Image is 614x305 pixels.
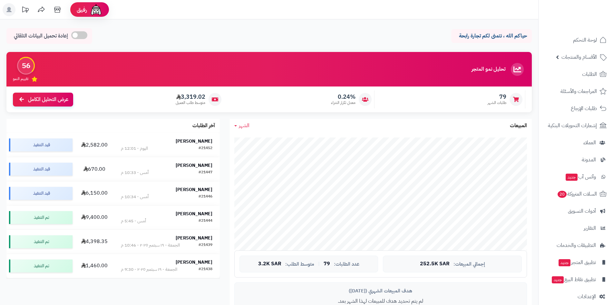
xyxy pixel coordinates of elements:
div: قيد التنفيذ [9,163,73,176]
div: أمس - 5:45 م [121,218,146,224]
h3: تحليل نمو المتجر [472,66,505,72]
p: لم يتم تحديد هدف للمبيعات لهذا الشهر بعد. [239,298,522,305]
span: 20 [558,191,567,198]
div: تم التنفيذ [9,211,73,224]
div: تم التنفيذ [9,235,73,248]
span: التطبيقات والخدمات [557,241,596,250]
td: 1,460.00 [75,254,113,278]
a: التقارير [542,220,610,236]
td: 670.00 [75,157,113,181]
a: الشهر [234,122,249,129]
span: الأقسام والمنتجات [561,53,597,62]
span: 79 [324,261,330,267]
div: #21439 [199,242,212,249]
span: لوحة التحكم [573,36,597,45]
a: الطلبات [542,66,610,82]
p: حياكم الله ، نتمنى لكم تجارة رابحة [456,32,527,40]
a: السلات المتروكة20 [542,186,610,202]
span: الشهر [239,122,249,129]
a: أدوات التسويق [542,203,610,219]
a: المراجعات والأسئلة [542,84,610,99]
span: أدوات التسويق [568,207,596,216]
h3: المبيعات [510,123,527,129]
span: إعادة تحميل البيانات التلقائي [14,32,68,40]
span: المدونة [582,155,596,164]
span: طلبات الشهر [488,100,506,106]
img: ai-face.png [90,3,102,16]
strong: [PERSON_NAME] [176,186,212,193]
span: متوسط طلب العميل [176,100,205,106]
div: أمس - 10:33 م [121,169,149,176]
span: عرض التحليل الكامل [28,96,68,103]
span: 252.5K SAR [420,261,450,267]
span: الطلبات [582,70,597,79]
strong: [PERSON_NAME] [176,235,212,241]
span: السلات المتروكة [557,189,597,198]
span: 3,319.02 [176,93,205,100]
a: وآتس آبجديد [542,169,610,185]
img: logo-2.png [570,17,608,31]
td: 4,398.35 [75,230,113,254]
div: تم التنفيذ [9,259,73,272]
span: جديد [559,259,570,266]
a: تطبيق نقاط البيعجديد [542,272,610,287]
strong: [PERSON_NAME] [176,162,212,169]
span: جديد [552,276,564,283]
div: #21447 [199,169,212,176]
a: المدونة [542,152,610,168]
strong: [PERSON_NAME] [176,259,212,266]
span: 79 [488,93,506,100]
strong: [PERSON_NAME] [176,210,212,217]
span: تطبيق نقاط البيع [551,275,596,284]
div: قيد التنفيذ [9,187,73,200]
span: طلبات الإرجاع [571,104,597,113]
span: 3.2K SAR [258,261,281,267]
div: #21438 [199,266,212,273]
span: الإعدادات [578,292,596,301]
span: إجمالي المبيعات: [453,261,485,267]
div: الجمعة - ١٩ سبتمبر ٢٠٢٥ - 9:30 م [121,266,177,273]
span: | [318,261,320,266]
a: الإعدادات [542,289,610,304]
td: 6,150.00 [75,181,113,205]
div: اليوم - 12:01 م [121,145,148,152]
span: إشعارات التحويلات البنكية [548,121,597,130]
span: عدد الطلبات: [334,261,359,267]
span: العملاء [583,138,596,147]
strong: [PERSON_NAME] [176,138,212,145]
span: تطبيق المتجر [558,258,596,267]
a: العملاء [542,135,610,150]
td: 2,582.00 [75,133,113,157]
div: #21444 [199,218,212,224]
a: إشعارات التحويلات البنكية [542,118,610,133]
td: 9,400.00 [75,206,113,229]
span: تقييم النمو [13,76,28,82]
span: جديد [566,174,578,181]
h3: آخر الطلبات [192,123,215,129]
span: وآتس آب [565,172,596,181]
a: تطبيق المتجرجديد [542,255,610,270]
div: هدف المبيعات الشهري ([DATE]) [239,288,522,294]
span: المراجعات والأسئلة [560,87,597,96]
a: التطبيقات والخدمات [542,238,610,253]
span: معدل تكرار الشراء [331,100,356,106]
div: الجمعة - ١٩ سبتمبر ٢٠٢٥ - 10:46 م [121,242,180,249]
a: طلبات الإرجاع [542,101,610,116]
a: لوحة التحكم [542,32,610,48]
span: رفيق [77,6,87,14]
span: 0.24% [331,93,356,100]
span: متوسط الطلب: [285,261,314,267]
div: #21446 [199,194,212,200]
div: قيد التنفيذ [9,138,73,151]
div: #21452 [199,145,212,152]
div: أمس - 10:34 م [121,194,149,200]
a: تحديثات المنصة [17,3,33,18]
a: عرض التحليل الكامل [13,93,73,107]
span: التقارير [584,224,596,233]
